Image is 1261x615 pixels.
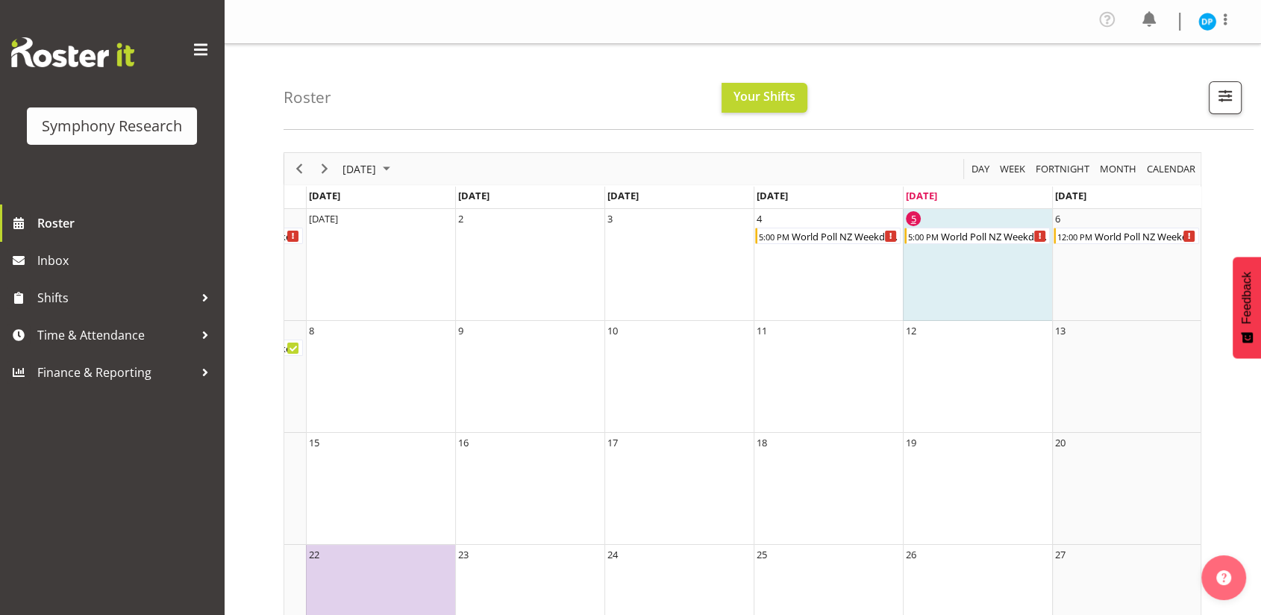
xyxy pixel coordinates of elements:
div: 2 [458,211,463,226]
td: Monday, September 1, 2025 [306,209,455,321]
td: Thursday, September 18, 2025 [754,433,903,545]
span: Week [998,160,1027,178]
div: 5 [906,211,921,226]
div: 26 [906,547,916,562]
td: Monday, September 15, 2025 [306,433,455,545]
div: Previous [287,153,312,184]
span: Your Shifts [733,88,795,104]
div: 12:00 PM [1056,228,1093,243]
div: Symphony Research [42,115,182,137]
button: Month [1145,160,1198,178]
button: Timeline Week [998,160,1028,178]
button: Feedback - Show survey [1233,257,1261,358]
span: Fortnight [1034,160,1091,178]
td: Thursday, September 11, 2025 [754,321,903,433]
h4: Roster [284,89,331,106]
span: Day [970,160,991,178]
div: World Poll NZ Weekdays [790,228,900,243]
span: [DATE] [757,189,788,202]
span: [DATE] [1055,189,1086,202]
td: Wednesday, September 10, 2025 [604,321,754,433]
div: 25 [757,547,767,562]
span: Feedback [1240,272,1254,324]
span: Time & Attendance [37,324,194,346]
td: Tuesday, September 2, 2025 [455,209,604,321]
td: Tuesday, September 9, 2025 [455,321,604,433]
div: 24 [607,547,618,562]
td: Friday, September 5, 2025 [903,209,1052,321]
button: Timeline Day [969,160,992,178]
span: Month [1098,160,1138,178]
div: 12 [906,323,916,338]
span: Inbox [37,249,216,272]
div: 13 [1055,323,1066,338]
button: Fortnight [1033,160,1092,178]
div: Next [312,153,337,184]
div: 15 [309,435,319,450]
img: Rosterit website logo [11,37,134,67]
span: [DATE] [458,189,489,202]
div: 11 [757,323,767,338]
button: Filter Shifts [1209,81,1242,114]
button: September 2025 [340,160,397,178]
div: 10 [607,323,618,338]
div: 23 [458,547,469,562]
div: 8 [309,323,314,338]
td: Friday, September 12, 2025 [903,321,1052,433]
div: World Poll NZ Weekends Begin From Saturday, September 6, 2025 at 12:00:00 PM GMT+12:00 Ends At Sa... [1054,228,1199,244]
td: Friday, September 19, 2025 [903,433,1052,545]
td: Tuesday, September 16, 2025 [455,433,604,545]
td: Saturday, September 20, 2025 [1052,433,1201,545]
button: Timeline Month [1098,160,1139,178]
div: 4 [757,211,762,226]
td: Wednesday, September 3, 2025 [604,209,754,321]
td: Thursday, September 4, 2025 [754,209,903,321]
div: World Poll NZ Weekdays Begin From Thursday, September 4, 2025 at 5:00:00 PM GMT+12:00 Ends At Thu... [755,228,901,244]
div: 6 [1055,211,1060,226]
span: [DATE] [906,189,937,202]
div: 17 [607,435,618,450]
td: Saturday, September 13, 2025 [1052,321,1201,433]
td: Saturday, September 6, 2025 [1052,209,1201,321]
button: Next [315,160,335,178]
button: Your Shifts [722,83,807,113]
div: 9 [458,323,463,338]
span: Finance & Reporting [37,361,194,384]
button: Previous [290,160,310,178]
span: Shifts [37,287,194,309]
div: 16 [458,435,469,450]
div: 27 [1055,547,1066,562]
div: 20 [1055,435,1066,450]
div: World Poll NZ Weekdays Begin From Friday, September 5, 2025 at 5:00:00 PM GMT+12:00 Ends At Frida... [904,228,1050,244]
span: [DATE] [309,189,340,202]
div: World Poll NZ Weekends [1093,228,1198,243]
div: 5:00 PM [757,228,790,243]
div: 22 [309,547,319,562]
span: calendar [1145,160,1197,178]
img: divyadeep-parmar11611.jpg [1198,13,1216,31]
span: [DATE] [341,160,378,178]
div: 19 [906,435,916,450]
span: [DATE] [607,189,639,202]
td: Wednesday, September 17, 2025 [604,433,754,545]
div: World Poll NZ Weekdays [939,228,1049,243]
div: 3 [607,211,613,226]
div: 5:00 PM [907,228,939,243]
span: Roster [37,212,216,234]
div: [DATE] [309,211,338,226]
div: 18 [757,435,767,450]
td: Monday, September 8, 2025 [306,321,455,433]
img: help-xxl-2.png [1216,570,1231,585]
